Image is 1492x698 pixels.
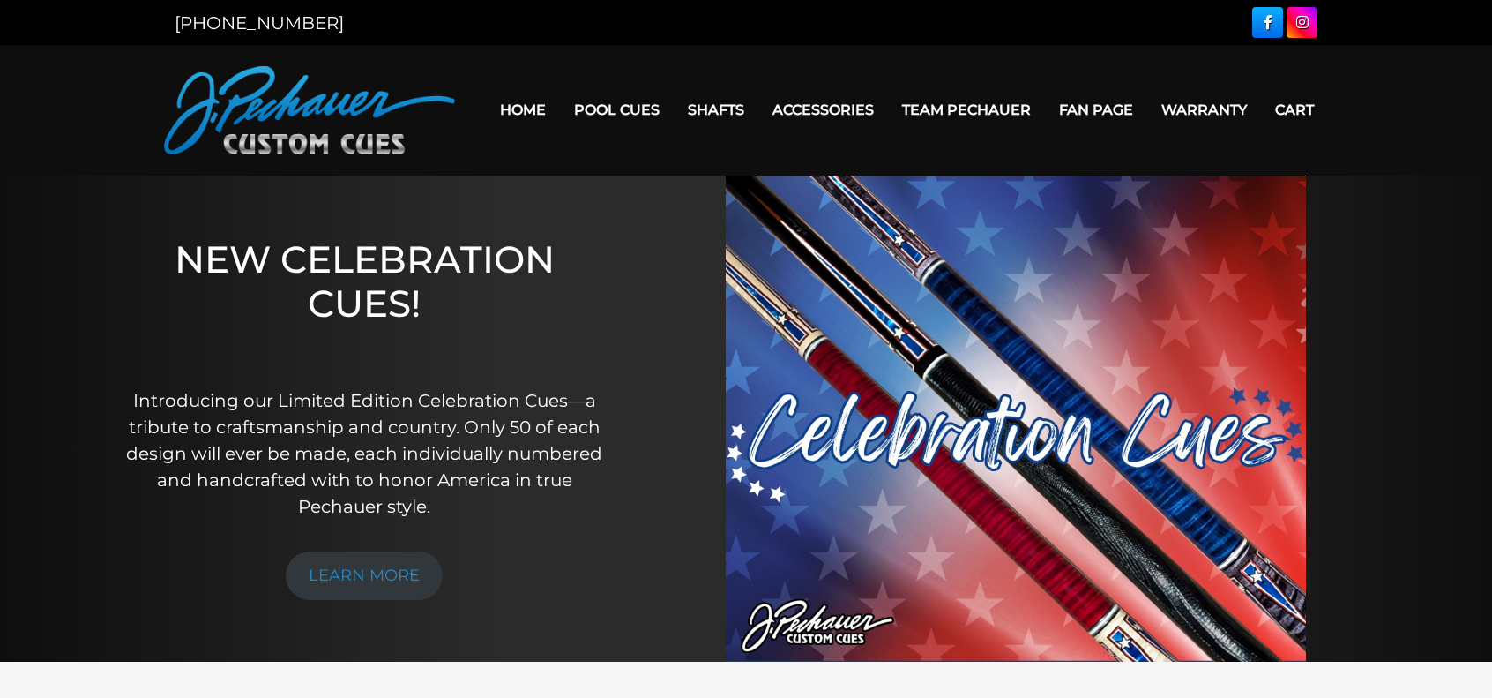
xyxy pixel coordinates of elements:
a: Pool Cues [560,87,674,132]
a: Accessories [758,87,888,132]
a: Warranty [1147,87,1261,132]
a: Fan Page [1045,87,1147,132]
a: LEARN MORE [286,552,443,600]
p: Introducing our Limited Edition Celebration Cues—a tribute to craftsmanship and country. Only 50 ... [121,387,608,520]
a: Shafts [674,87,758,132]
img: Pechauer Custom Cues [164,66,455,154]
a: Cart [1261,87,1328,132]
a: Team Pechauer [888,87,1045,132]
a: [PHONE_NUMBER] [175,12,344,34]
a: Home [486,87,560,132]
h1: NEW CELEBRATION CUES! [121,237,608,364]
